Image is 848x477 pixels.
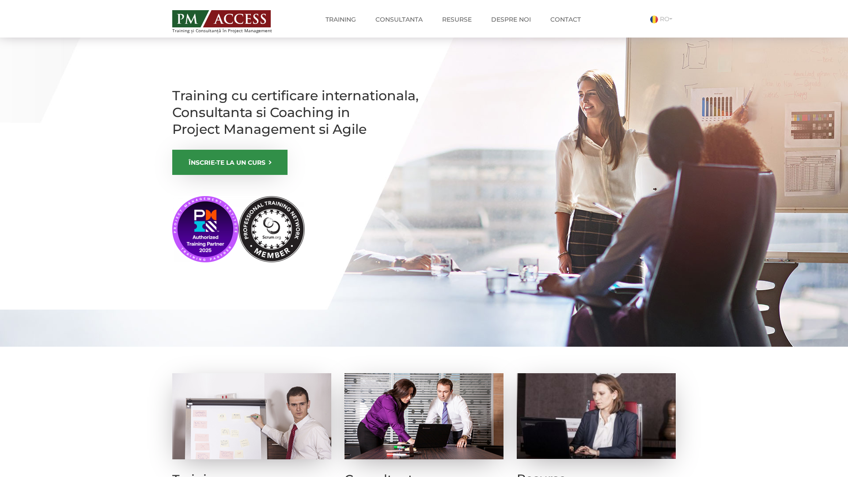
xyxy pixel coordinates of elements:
[650,15,658,23] img: Romana
[544,11,587,28] a: Contact
[172,10,271,27] img: PM ACCESS - Echipa traineri si consultanti certificati PMP: Narciss Popescu, Mihai Olaru, Monica ...
[319,11,363,28] a: Training
[435,11,478,28] a: Resurse
[344,373,503,459] img: Consultanta
[369,11,429,28] a: Consultanta
[172,28,288,33] span: Training și Consultanță în Project Management
[172,8,288,33] a: Training și Consultanță în Project Management
[650,15,676,23] a: RO
[172,373,331,459] img: Training
[485,11,538,28] a: Despre noi
[172,196,305,262] img: PMI
[172,87,420,138] h1: Training cu certificare internationala, Consultanta si Coaching in Project Management si Agile
[172,150,288,175] a: ÎNSCRIE-TE LA UN CURS
[517,373,676,459] img: Resurse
